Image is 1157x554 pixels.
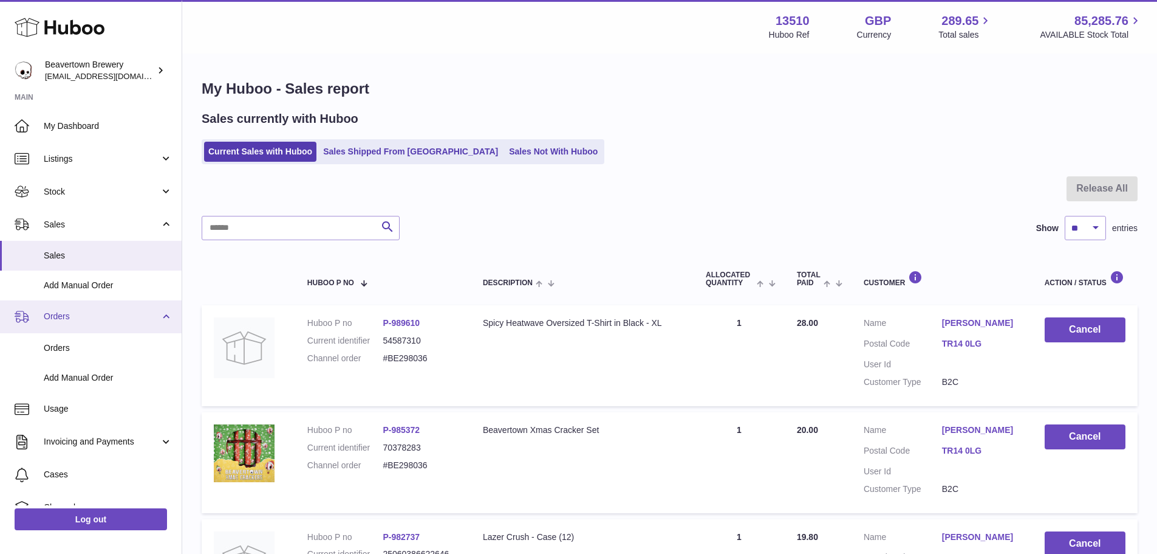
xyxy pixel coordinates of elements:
[864,317,942,332] dt: Name
[214,317,275,378] img: no-photo.jpg
[483,424,681,436] div: Beavertown Xmas Cracker Set
[44,280,172,291] span: Add Manual Order
[202,111,358,127] h2: Sales currently with Huboo
[45,59,154,82] div: Beavertown Brewery
[44,403,172,415] span: Usage
[383,335,459,347] dd: 54587310
[1074,13,1128,29] span: 85,285.76
[797,425,818,435] span: 20.00
[483,531,681,543] div: Lazer Crush - Case (12)
[776,13,810,29] strong: 13510
[307,442,383,454] dt: Current identifier
[857,29,892,41] div: Currency
[864,338,942,353] dt: Postal Code
[864,483,942,495] dt: Customer Type
[864,445,942,460] dt: Postal Code
[44,250,172,261] span: Sales
[383,353,459,364] dd: #BE298036
[694,412,785,513] td: 1
[942,338,1020,350] a: TR14 0LG
[44,311,160,322] span: Orders
[483,317,681,329] div: Spicy Heatwave Oversized T-Shirt in Black - XL
[942,317,1020,329] a: [PERSON_NAME]
[938,13,992,41] a: 289.65 Total sales
[942,445,1020,457] a: TR14 0LG
[307,335,383,347] dt: Current identifier
[942,483,1020,495] dd: B2C
[307,317,383,329] dt: Huboo P no
[319,142,502,162] a: Sales Shipped From [GEOGRAPHIC_DATA]
[694,305,785,406] td: 1
[1040,13,1142,41] a: 85,285.76 AVAILABLE Stock Total
[15,508,167,530] a: Log out
[307,531,383,543] dt: Huboo P no
[864,466,942,477] dt: User Id
[797,271,821,287] span: Total paid
[45,71,179,81] span: [EMAIL_ADDRESS][DOMAIN_NAME]
[1045,424,1125,449] button: Cancel
[942,376,1020,388] dd: B2C
[942,424,1020,436] a: [PERSON_NAME]
[204,142,316,162] a: Current Sales with Huboo
[214,424,275,482] img: 1715866908.png
[483,279,533,287] span: Description
[202,79,1138,99] h1: My Huboo - Sales report
[44,342,172,354] span: Orders
[864,376,942,388] dt: Customer Type
[942,531,1020,543] a: [PERSON_NAME]
[864,531,942,546] dt: Name
[44,186,160,198] span: Stock
[1045,317,1125,342] button: Cancel
[383,318,420,328] a: P-989610
[865,13,891,29] strong: GBP
[383,442,459,454] dd: 70378283
[44,436,160,448] span: Invoicing and Payments
[307,460,383,471] dt: Channel order
[864,359,942,370] dt: User Id
[706,271,754,287] span: ALLOCATED Quantity
[44,372,172,384] span: Add Manual Order
[1040,29,1142,41] span: AVAILABLE Stock Total
[1045,271,1125,287] div: Action / Status
[44,120,172,132] span: My Dashboard
[797,532,818,542] span: 19.80
[941,13,978,29] span: 289.65
[15,61,33,80] img: internalAdmin-13510@internal.huboo.com
[307,424,383,436] dt: Huboo P no
[1036,223,1059,234] label: Show
[307,279,354,287] span: Huboo P no
[44,219,160,230] span: Sales
[1112,223,1138,234] span: entries
[938,29,992,41] span: Total sales
[307,353,383,364] dt: Channel order
[769,29,810,41] div: Huboo Ref
[44,469,172,480] span: Cases
[44,153,160,165] span: Listings
[383,425,420,435] a: P-985372
[383,532,420,542] a: P-982737
[864,424,942,439] dt: Name
[797,318,818,328] span: 28.00
[864,271,1020,287] div: Customer
[505,142,602,162] a: Sales Not With Huboo
[44,502,172,513] span: Channels
[383,460,459,471] dd: #BE298036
